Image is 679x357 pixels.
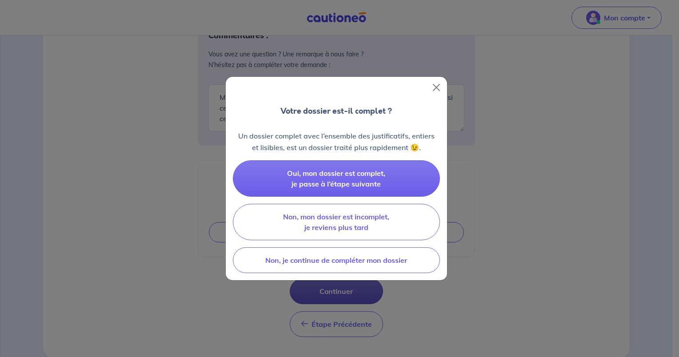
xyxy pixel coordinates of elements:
[283,212,389,232] span: Non, mon dossier est incomplet, je reviens plus tard
[233,130,440,153] p: Un dossier complet avec l’ensemble des justificatifs, entiers et lisibles, est un dossier traité ...
[233,160,440,197] button: Oui, mon dossier est complet, je passe à l’étape suivante
[233,247,440,273] button: Non, je continue de compléter mon dossier
[287,169,385,188] span: Oui, mon dossier est complet, je passe à l’étape suivante
[265,256,407,265] span: Non, je continue de compléter mon dossier
[429,80,443,95] button: Close
[280,105,392,117] p: Votre dossier est-il complet ?
[233,204,440,240] button: Non, mon dossier est incomplet, je reviens plus tard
